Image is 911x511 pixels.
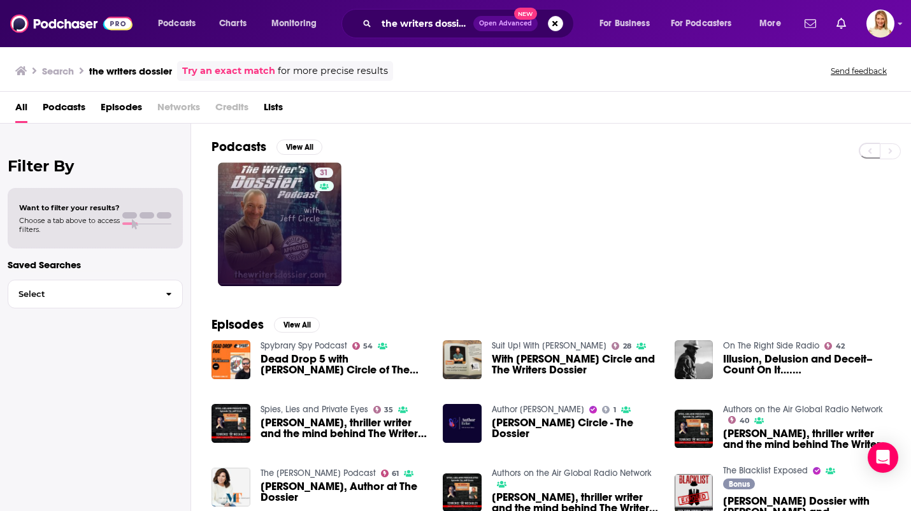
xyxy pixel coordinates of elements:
a: Try an exact match [182,64,275,78]
button: View All [274,317,320,333]
span: Dead Drop 5 with [PERSON_NAME] Circle of The Writers Dossier [261,354,428,375]
a: PodcastsView All [212,139,322,155]
img: Jeff Circle - The Dossier [443,404,482,443]
a: Show notifications dropdown [831,13,851,34]
a: The Blacklist Exposed [723,465,808,476]
input: Search podcasts, credits, & more... [377,13,473,34]
img: User Profile [866,10,894,38]
span: 54 [363,343,373,349]
a: 28 [612,342,631,350]
img: Jeff Circle, thriller writer and the mind behind The Writer's Dossier [212,404,250,443]
span: 35 [384,407,393,413]
a: 31 [218,162,341,286]
a: Author Ecke [492,404,584,415]
a: The Michele Tafoya Podcast [261,468,376,479]
a: Illusion, Delusion and Deceit–Count On It….Russian Dossier Writers Plead the Fifth…Hillary, Obama... [723,354,891,375]
a: Authors on the Air Global Radio Network [492,468,652,479]
a: 40 [728,416,749,424]
a: On The Right Side Radio [723,340,819,351]
div: Open Intercom Messenger [868,442,898,473]
span: [PERSON_NAME] Circle - The Dossier [492,417,659,439]
a: With Jeff Circle and The Writers Dossier [492,354,659,375]
button: Open AdvancedNew [473,16,538,31]
a: Authors on the Air Global Radio Network [723,404,883,415]
span: Illusion, Delusion and Deceit–Count On It….[DEMOGRAPHIC_DATA] Dossier Writers Plead the Fifth…[PE... [723,354,891,375]
a: 1 [602,406,616,414]
h3: Search [42,65,74,77]
span: Want to filter your results? [19,203,120,212]
a: All [15,97,27,123]
img: Illusion, Delusion and Deceit–Count On It….Russian Dossier Writers Plead the Fifth…Hillary, Obama... [675,340,714,379]
a: Spybrary Spy Podcast [261,340,347,351]
span: Logged in as leannebush [866,10,894,38]
button: open menu [750,13,797,34]
a: Jordan Schachtel, Author at The Dossier [261,481,428,503]
img: Jeff Circle, thriller writer and the mind behind The Writer's Dossier [675,410,714,449]
a: Jeff Circle - The Dossier [492,417,659,439]
a: Spies, Lies and Private Eyes [261,404,368,415]
img: With Jeff Circle and The Writers Dossier [443,340,482,379]
span: Charts [219,15,247,32]
span: for more precise results [278,64,388,78]
button: open menu [663,13,750,34]
span: [PERSON_NAME], Author at The Dossier [261,481,428,503]
span: Open Advanced [479,20,532,27]
span: [PERSON_NAME], thriller writer and the mind behind The Writer's Dossier [261,417,428,439]
button: open menu [591,13,666,34]
a: EpisodesView All [212,317,320,333]
div: Search podcasts, credits, & more... [354,9,586,38]
span: 40 [740,418,749,424]
span: 31 [320,167,328,180]
h2: Filter By [8,157,183,175]
span: Credits [215,97,248,123]
a: Jeff Circle, thriller writer and the mind behind The Writer's Dossier [723,428,891,450]
span: For Business [599,15,650,32]
span: 42 [836,343,845,349]
a: Podcasts [43,97,85,123]
button: Show profile menu [866,10,894,38]
a: 35 [373,406,394,414]
span: More [759,15,781,32]
span: 61 [392,471,399,477]
a: Episodes [101,97,142,123]
button: open menu [149,13,212,34]
img: Podchaser - Follow, Share and Rate Podcasts [10,11,133,36]
span: Networks [157,97,200,123]
a: Dead Drop 5 with Jeff Circle of The Writers Dossier [261,354,428,375]
span: Bonus [729,480,750,488]
span: [PERSON_NAME], thriller writer and the mind behind The Writer's Dossier [723,428,891,450]
button: open menu [262,13,333,34]
a: Suit Up! With Terrance Layhew [492,340,606,351]
a: Charts [211,13,254,34]
img: Jordan Schachtel, Author at The Dossier [212,468,250,507]
h2: Podcasts [212,139,266,155]
span: 1 [613,407,616,413]
span: Choose a tab above to access filters. [19,216,120,234]
h2: Episodes [212,317,264,333]
span: For Podcasters [671,15,732,32]
span: Podcasts [158,15,196,32]
span: With [PERSON_NAME] Circle and The Writers Dossier [492,354,659,375]
img: Dead Drop 5 with Jeff Circle of The Writers Dossier [212,340,250,379]
a: Jeff Circle, thriller writer and the mind behind The Writer's Dossier [261,417,428,439]
p: Saved Searches [8,259,183,271]
span: Select [8,290,155,298]
a: 31 [315,168,333,178]
button: Select [8,280,183,308]
a: 54 [352,342,373,350]
span: 28 [623,343,631,349]
a: 61 [381,470,399,477]
h3: the writers dossier [89,65,172,77]
a: Lists [264,97,283,123]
